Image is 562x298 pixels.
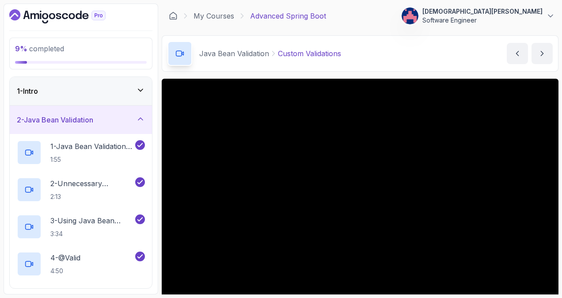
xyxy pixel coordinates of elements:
p: [DEMOGRAPHIC_DATA][PERSON_NAME] [422,7,543,16]
h3: 2 - Java Bean Validation [17,115,93,125]
button: previous content [507,43,528,64]
p: 2 - Unnecessary Validation Code [50,178,133,189]
p: 2:13 [50,192,133,201]
img: user profile image [402,8,418,24]
button: 4-@Valid4:50 [17,252,145,276]
p: 4:50 [50,267,80,275]
p: Software Engineer [422,16,543,25]
button: next content [532,43,553,64]
span: 9 % [15,44,27,53]
a: My Courses [194,11,234,21]
p: 3:34 [50,229,133,238]
p: Advanced Spring Boot [250,11,326,21]
p: Java Bean Validation [199,48,269,59]
button: 1-Intro [10,77,152,105]
p: 3 - Using Java Bean Validation Annotations [50,215,133,226]
a: Dashboard [169,11,178,20]
p: 1:55 [50,155,133,164]
a: Dashboard [9,9,126,23]
p: Custom Validations [278,48,341,59]
button: user profile image[DEMOGRAPHIC_DATA][PERSON_NAME]Software Engineer [401,7,555,25]
p: 1 - Java Bean Validation (Slides) [50,141,133,152]
button: 2-Unnecessary Validation Code2:13 [17,177,145,202]
button: 2-Java Bean Validation [10,106,152,134]
span: completed [15,44,64,53]
button: 1-Java Bean Validation (Slides)1:55 [17,140,145,165]
p: 4 - @Valid [50,252,80,263]
h3: 1 - Intro [17,86,38,96]
button: 3-Using Java Bean Validation Annotations3:34 [17,214,145,239]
